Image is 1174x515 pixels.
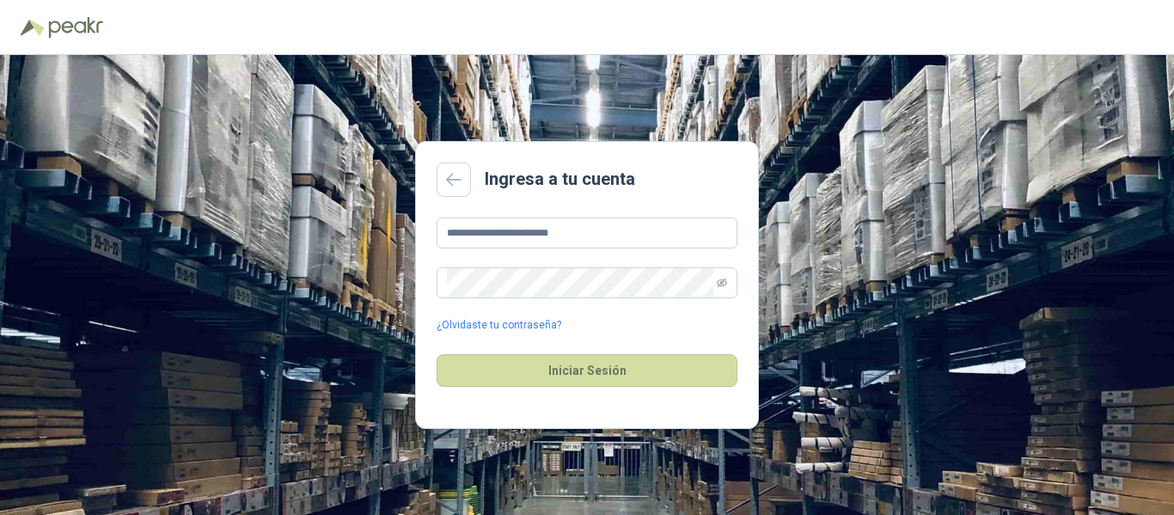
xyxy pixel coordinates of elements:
span: eye-invisible [717,278,727,288]
h2: Ingresa a tu cuenta [485,166,635,193]
img: Peakr [48,17,103,38]
img: Logo [21,19,45,36]
a: ¿Olvidaste tu contraseña? [437,317,561,334]
button: Iniciar Sesión [437,354,737,387]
